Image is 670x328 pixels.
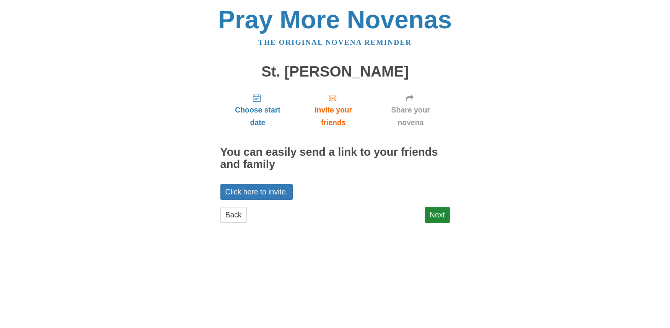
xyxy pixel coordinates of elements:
a: Choose start date [220,87,295,133]
a: Share your novena [372,87,450,133]
a: Back [220,207,247,223]
h2: You can easily send a link to your friends and family [220,146,450,171]
span: Choose start date [228,104,288,129]
a: Click here to invite. [220,184,293,200]
h1: St. [PERSON_NAME] [220,64,450,80]
a: Next [425,207,450,223]
a: Pray More Novenas [218,5,452,34]
span: Invite your friends [303,104,364,129]
a: The original novena reminder [258,38,412,46]
a: Invite your friends [295,87,371,133]
span: Share your novena [379,104,442,129]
